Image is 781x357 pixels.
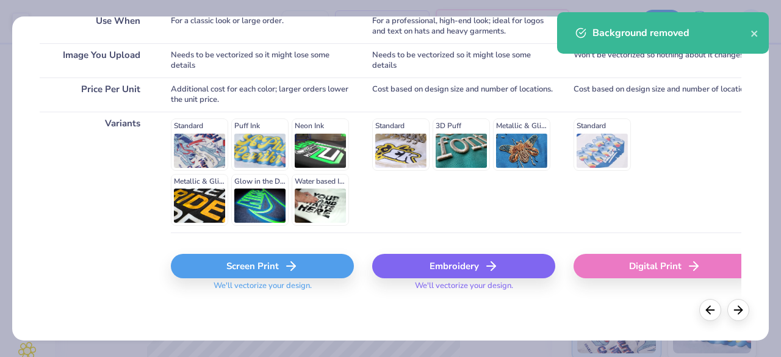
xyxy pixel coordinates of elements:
[574,78,757,112] div: Cost based on design size and number of locations.
[372,78,555,112] div: Cost based on design size and number of locations.
[40,43,153,78] div: Image You Upload
[40,78,153,112] div: Price Per Unit
[372,43,555,78] div: Needs to be vectorized so it might lose some details
[574,254,757,278] div: Digital Print
[750,26,759,40] button: close
[209,281,317,298] span: We'll vectorize your design.
[171,43,354,78] div: Needs to be vectorized so it might lose some details
[171,254,354,278] div: Screen Print
[40,9,153,43] div: Use When
[171,78,354,112] div: Additional cost for each color; larger orders lower the unit price.
[372,9,555,43] div: For a professional, high-end look; ideal for logos and text on hats and heavy garments.
[410,281,518,298] span: We'll vectorize your design.
[171,9,354,43] div: For a classic look or large order.
[372,254,555,278] div: Embroidery
[40,112,153,233] div: Variants
[592,26,750,40] div: Background removed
